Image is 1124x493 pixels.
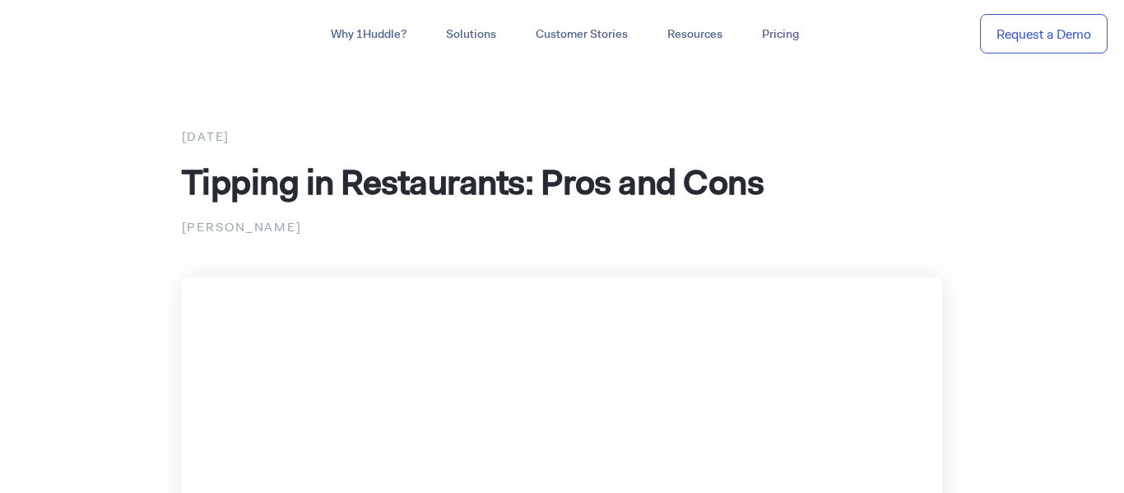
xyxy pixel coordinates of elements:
[182,126,943,147] div: [DATE]
[516,20,648,49] a: Customer Stories
[648,20,742,49] a: Resources
[426,20,516,49] a: Solutions
[182,216,943,238] p: [PERSON_NAME]
[16,18,134,49] img: ...
[311,20,426,49] a: Why 1Huddle?
[182,159,764,205] span: Tipping in Restaurants: Pros and Cons
[980,14,1108,54] a: Request a Demo
[742,20,819,49] a: Pricing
